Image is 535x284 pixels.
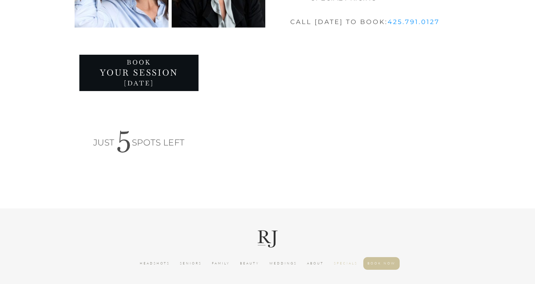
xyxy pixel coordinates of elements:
[80,58,198,67] h2: Book
[240,260,259,267] a: BEAUTY
[80,67,198,79] h2: Your Session
[212,260,230,267] a: FAMILY
[117,114,132,155] span: 5
[269,260,297,267] a: WEDDINGS
[132,137,185,148] span: Spots Left
[93,137,114,148] span: Just
[80,79,198,91] h2: [DATE]
[290,16,440,31] h4: CALL [DATE] TO BOOK:
[334,260,358,267] a: SPECIALS
[388,18,440,26] a: 425.791.0127
[140,260,170,267] a: HEADSHOTS
[367,260,396,267] a: BOOK NOW
[307,260,324,267] a: ABOUT
[180,260,202,267] a: SENIORS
